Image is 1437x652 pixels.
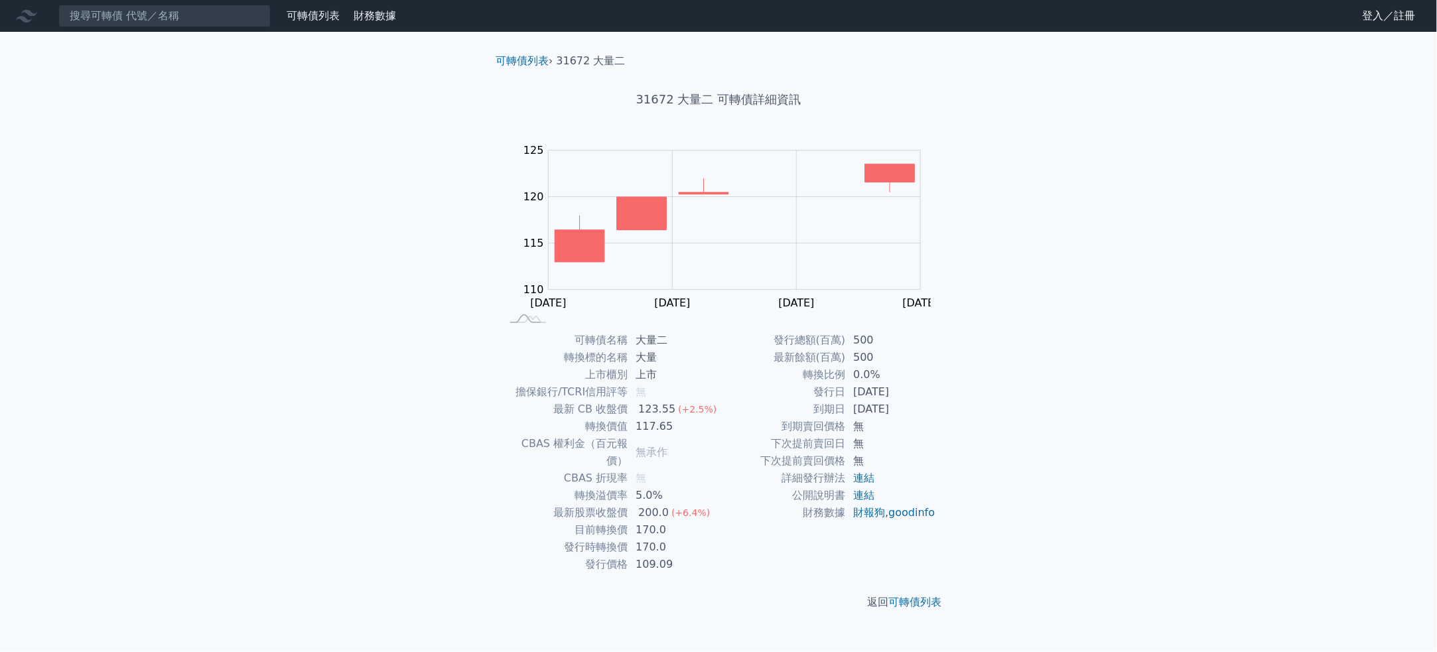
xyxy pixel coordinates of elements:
[845,332,936,349] td: 500
[287,9,340,22] a: 可轉債列表
[718,487,845,504] td: 公開說明書
[718,349,845,366] td: 最新餘額(百萬)
[636,385,646,398] span: 無
[779,296,815,309] tspan: [DATE]
[845,383,936,401] td: [DATE]
[501,539,628,556] td: 發行時轉換價
[501,349,628,366] td: 轉換標的名稱
[531,296,567,309] tspan: [DATE]
[523,237,544,249] tspan: 115
[501,504,628,521] td: 最新股票收盤價
[903,296,939,309] tspan: [DATE]
[888,506,935,519] a: goodinfo
[718,401,845,418] td: 到期日
[853,472,874,484] a: 連結
[718,504,845,521] td: 財務數據
[671,507,710,518] span: (+6.4%)
[628,349,718,366] td: 大量
[628,366,718,383] td: 上市
[718,383,845,401] td: 發行日
[523,283,544,296] tspan: 110
[496,53,553,69] li: ›
[888,596,941,608] a: 可轉債列表
[718,470,845,487] td: 詳細發行辦法
[845,349,936,366] td: 500
[845,366,936,383] td: 0.0%
[628,332,718,349] td: 大量二
[655,296,691,309] tspan: [DATE]
[501,521,628,539] td: 目前轉換價
[58,5,271,27] input: 搜尋可轉債 代號／名稱
[853,506,885,519] a: 財報狗
[555,164,915,262] g: Series
[628,418,718,435] td: 117.65
[501,401,628,418] td: 最新 CB 收盤價
[718,332,845,349] td: 發行總額(百萬)
[636,446,667,458] span: 無承作
[628,521,718,539] td: 170.0
[845,418,936,435] td: 無
[516,144,941,309] g: Chart
[845,401,936,418] td: [DATE]
[636,504,671,521] div: 200.0
[485,594,952,610] p: 返回
[501,332,628,349] td: 可轉債名稱
[1352,5,1426,27] a: 登入／註冊
[501,556,628,573] td: 發行價格
[845,452,936,470] td: 無
[501,418,628,435] td: 轉換價值
[628,487,718,504] td: 5.0%
[845,435,936,452] td: 無
[718,435,845,452] td: 下次提前賣回日
[501,366,628,383] td: 上市櫃別
[501,435,628,470] td: CBAS 權利金（百元報價）
[636,401,678,418] div: 123.55
[718,366,845,383] td: 轉換比例
[523,144,544,157] tspan: 125
[501,470,628,487] td: CBAS 折現率
[523,190,544,203] tspan: 120
[557,53,626,69] li: 31672 大量二
[845,504,936,521] td: ,
[718,418,845,435] td: 到期賣回價格
[628,556,718,573] td: 109.09
[636,472,646,484] span: 無
[501,487,628,504] td: 轉換溢價率
[485,90,952,109] h1: 31672 大量二 可轉債詳細資訊
[496,54,549,67] a: 可轉債列表
[678,404,717,415] span: (+2.5%)
[853,489,874,501] a: 連結
[628,539,718,556] td: 170.0
[501,383,628,401] td: 擔保銀行/TCRI信用評等
[718,452,845,470] td: 下次提前賣回價格
[354,9,396,22] a: 財務數據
